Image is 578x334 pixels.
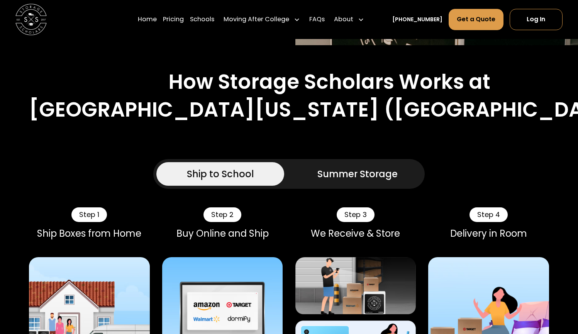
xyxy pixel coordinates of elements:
[15,4,46,35] img: Storage Scholars main logo
[163,8,184,30] a: Pricing
[470,207,508,222] div: Step 4
[331,8,367,30] div: About
[15,4,46,35] a: home
[334,15,353,24] div: About
[392,15,442,24] a: [PHONE_NUMBER]
[187,167,254,181] div: Ship to School
[29,228,150,239] div: Ship Boxes from Home
[337,207,375,222] div: Step 3
[220,8,303,30] div: Moving After College
[317,167,398,181] div: Summer Storage
[190,8,214,30] a: Schools
[203,207,241,222] div: Step 2
[510,9,563,30] a: Log In
[449,9,503,30] a: Get a Quote
[138,8,157,30] a: Home
[309,8,325,30] a: FAQs
[224,15,289,24] div: Moving After College
[295,228,416,239] div: We Receive & Store
[162,228,283,239] div: Buy Online and Ship
[168,70,490,94] h2: How Storage Scholars Works at
[71,207,107,222] div: Step 1
[428,228,549,239] div: Delivery in Room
